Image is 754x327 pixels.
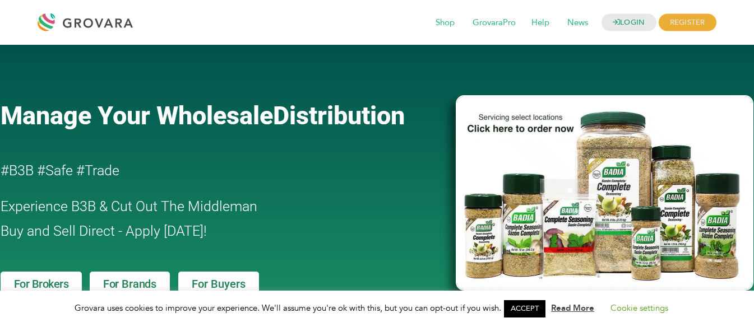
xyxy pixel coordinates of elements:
[75,302,679,314] span: Grovara uses cookies to improve your experience. We'll assume you're ok with this, but you can op...
[465,12,524,34] span: GrovaraPro
[610,302,668,314] a: Cookie settings
[659,14,716,31] span: REGISTER
[465,17,524,29] a: GrovaraPro
[1,198,257,214] span: Experience B3B & Cut Out The Middleman
[551,302,594,314] a: Read More
[504,300,545,317] a: ACCEPT
[1,101,273,130] span: Manage Your Wholesale
[90,272,170,296] a: For Brands
[1,101,438,130] a: Manage Your WholesaleDistribution
[428,12,462,34] span: Shop
[559,12,596,34] span: News
[524,17,557,29] a: Help
[1,158,392,183] h2: #B3B #Safe #Trade
[1,223,207,239] span: Buy and Sell Direct - Apply [DATE]!
[14,278,69,289] span: For Brokers
[192,278,246,289] span: For Buyers
[178,272,259,296] a: For Buyers
[103,278,156,289] span: For Brands
[273,101,405,130] span: Distribution
[602,14,656,31] a: LOGIN
[1,272,82,296] a: For Brokers
[524,12,557,34] span: Help
[559,17,596,29] a: News
[428,17,462,29] a: Shop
